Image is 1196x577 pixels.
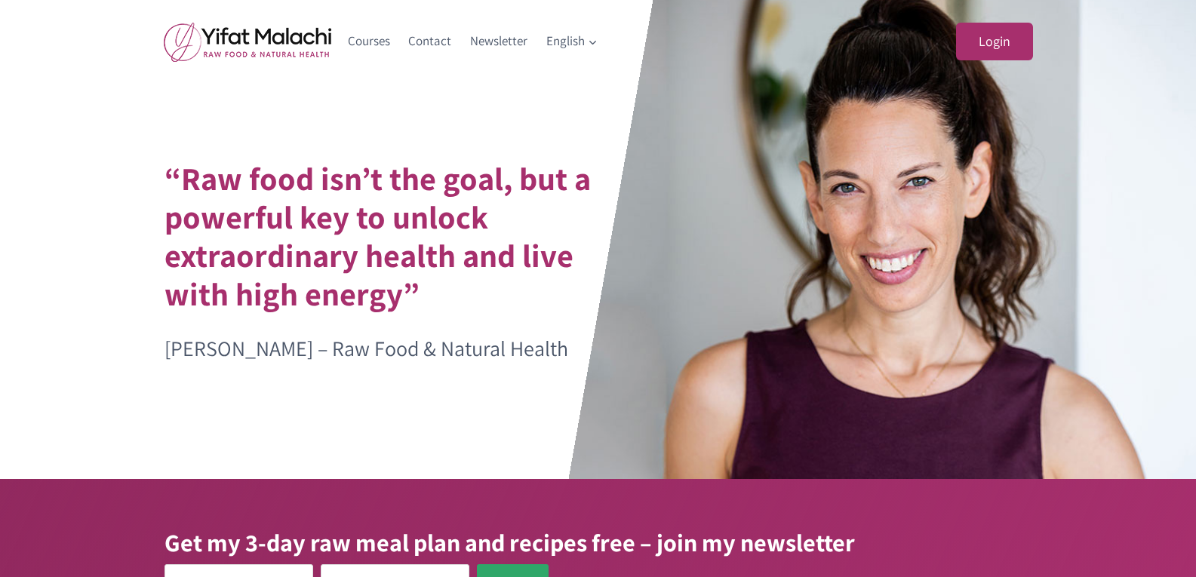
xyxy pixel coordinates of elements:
[399,23,461,60] a: Contact
[461,23,537,60] a: Newsletter
[339,23,607,60] nav: Primary Navigation
[956,23,1033,61] a: Login
[164,22,331,62] img: yifat_logo41_en.png
[537,23,607,60] a: English
[339,23,400,60] a: Courses
[164,159,630,313] h1: “Raw food isn’t the goal, but a powerful key to unlock extraordinary health and live with high en...
[164,524,1032,560] h3: Get my 3-day raw meal plan and recipes free – join my newsletter
[164,332,630,366] p: [PERSON_NAME] – Raw Food & Natural Health
[546,31,598,51] span: English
